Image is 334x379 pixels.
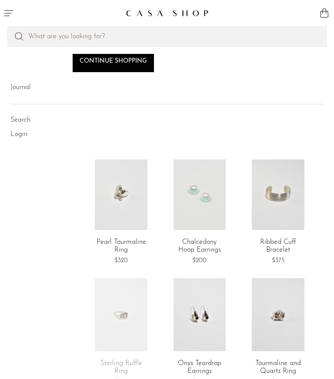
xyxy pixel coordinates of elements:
[174,239,226,254] a: Chalcedony Hoop Earrings
[192,257,207,264] span: $200
[10,82,31,93] a: Journal
[114,257,128,264] span: $320
[95,360,147,375] a: Sterling Ruffle Ring
[272,257,284,264] span: $375
[10,115,30,126] a: Search
[95,239,147,254] a: Pearl Tourmaline Ring
[252,360,304,375] a: Tourmaline and Quartz Ring
[10,129,27,140] a: Login
[73,51,154,72] a: Continue shopping
[174,360,226,375] a: Onyx Teardrop Earrings
[7,26,327,47] input: Perform a search
[252,239,304,254] a: Ribbed Cuff Bracelet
